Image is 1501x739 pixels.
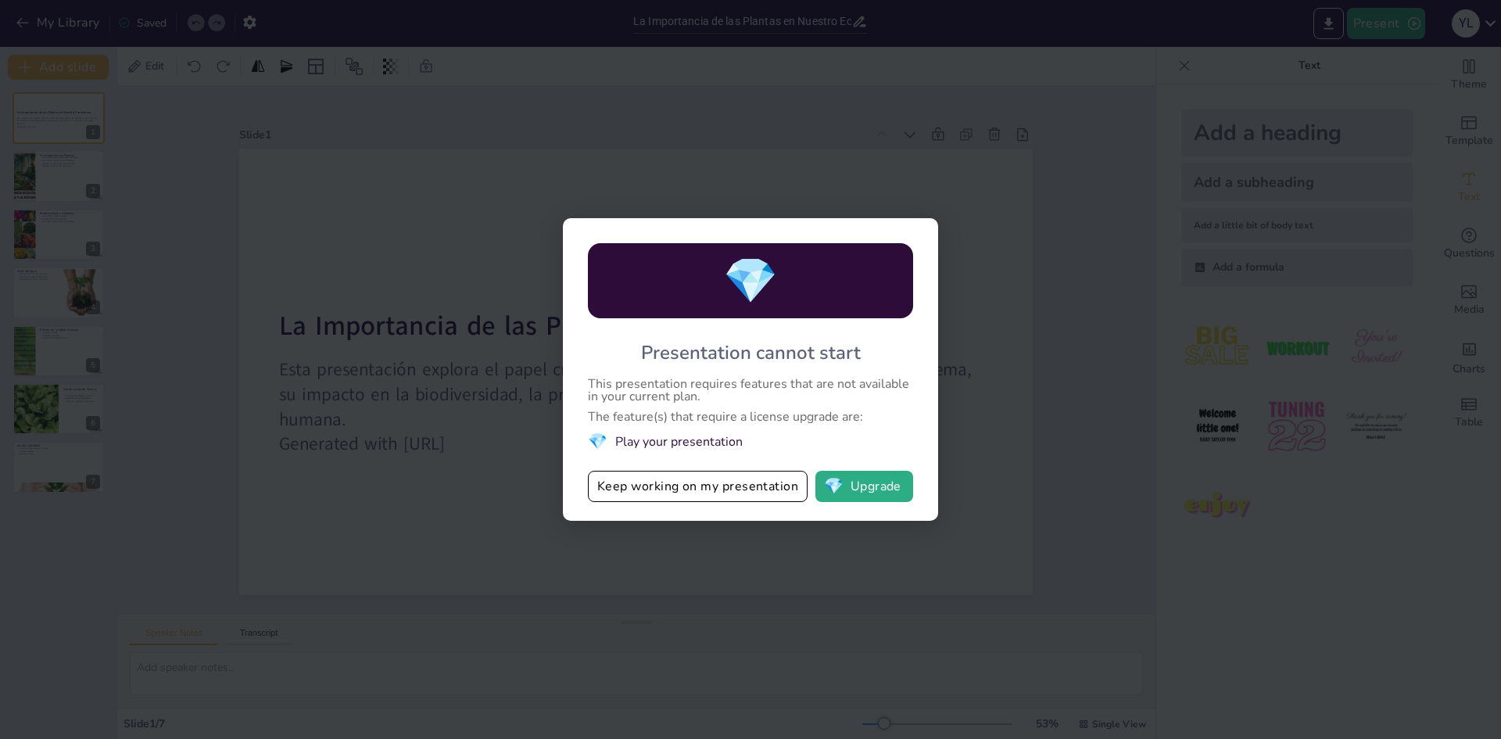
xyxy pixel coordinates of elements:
div: This presentation requires features that are not available in your current plan. [588,378,913,403]
button: Keep working on my presentation [588,471,808,502]
div: The feature(s) that require a license upgrade are: [588,411,913,423]
button: diamondUpgrade [815,471,913,502]
div: Presentation cannot start [641,340,861,365]
span: diamond [824,479,844,494]
span: diamond [588,431,607,452]
li: Play your presentation [588,431,913,452]
span: diamond [723,251,778,311]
